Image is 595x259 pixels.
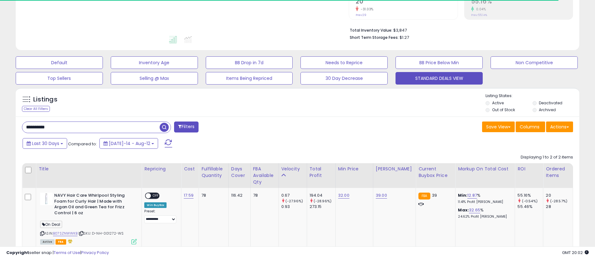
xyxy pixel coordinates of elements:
[474,7,486,12] small: 0.04%
[396,56,483,69] button: BB Price Below Min
[184,192,194,199] a: 17.59
[546,122,573,132] button: Actions
[550,199,567,204] small: (-28.57%)
[16,56,103,69] button: Default
[546,193,573,198] div: 20
[109,140,150,147] span: [DATE]-14 - Aug-12
[54,193,130,217] b: NAVY Hair Care Whirlpool Styling Foam for Curly Hair | Made with Argan Oil and Green Tea for Friz...
[396,72,483,85] button: STANDARD DEALS VIEW
[418,193,430,199] small: FBA
[40,193,137,244] div: ASIN:
[458,200,510,204] p: 11.41% Profit [PERSON_NAME]
[23,138,67,149] button: Last 30 Days
[68,141,97,147] span: Compared to:
[201,166,226,179] div: Fulfillable Quantity
[40,221,62,228] span: On Deal
[458,193,510,204] div: %
[467,192,477,199] a: 12.87
[432,192,437,198] span: 39
[310,166,333,179] div: Total Profit
[458,207,510,219] div: %
[471,13,487,17] small: Prev: 55.14%
[300,72,388,85] button: 30 Day Decrease
[32,140,59,147] span: Last 30 Days
[174,122,199,132] button: Filters
[491,56,578,69] button: Non Competitive
[99,138,158,149] button: [DATE]-14 - Aug-12
[144,209,176,223] div: Preset:
[562,250,589,256] span: 2025-09-12 20:02 GMT
[231,166,248,179] div: Days Cover
[111,72,198,85] button: Selling @ Max
[6,250,109,256] div: seller snap | |
[520,124,539,130] span: Columns
[486,93,579,99] p: Listing States:
[356,13,366,17] small: Prev: 29
[285,199,303,204] small: (-27.96%)
[314,199,332,204] small: (-28.96%)
[458,166,512,172] div: Markup on Total Cost
[300,56,388,69] button: Needs to Reprice
[338,166,370,172] div: Min Price
[458,192,467,198] b: Min:
[458,207,469,213] b: Max:
[350,35,399,40] b: Short Term Storage Fees:
[482,122,515,132] button: Save View
[350,28,392,33] b: Total Inventory Value:
[22,106,50,112] div: Clear All Filters
[66,239,73,243] i: hazardous material
[40,239,55,245] span: All listings currently available for purchase on Amazon
[40,193,53,205] img: 31l5KkftaCL._SL40_.jpg
[458,215,510,219] p: 24.62% Profit [PERSON_NAME]
[39,166,139,172] div: Title
[201,193,224,198] div: 78
[281,193,307,198] div: 0.67
[253,166,276,185] div: FBA Available Qty
[400,34,409,40] span: $1.27
[376,192,387,199] a: 39.00
[310,204,335,210] div: 273.15
[338,192,349,199] a: 32.00
[281,166,304,172] div: Velocity
[518,166,540,172] div: ROI
[231,193,246,198] div: 116.42
[33,95,57,104] h5: Listings
[206,56,293,69] button: BB Drop in 7d
[151,193,161,199] span: OFF
[281,204,307,210] div: 0.93
[376,166,413,172] div: [PERSON_NAME]
[546,166,570,179] div: Ordered Items
[144,202,167,208] div: Win BuyBox
[184,166,196,172] div: Cost
[56,239,66,245] span: FBA
[546,204,573,210] div: 28
[16,72,103,85] button: Top Sellers
[6,250,29,256] strong: Copyright
[144,166,178,172] div: Repricing
[521,154,573,160] div: Displaying 1 to 2 of 2 items
[310,193,335,198] div: 194.04
[81,250,109,256] a: Privacy Policy
[492,100,504,106] label: Active
[492,107,515,112] label: Out of Stock
[539,100,562,106] label: Deactivated
[539,107,556,112] label: Archived
[206,72,293,85] button: Items Being Repriced
[253,193,274,198] div: 78
[418,166,453,179] div: Current Buybox Price
[111,56,198,69] button: Inventory Age
[350,26,568,34] li: $3,847
[359,7,374,12] small: -31.03%
[518,204,543,210] div: 55.46%
[516,122,545,132] button: Columns
[522,199,538,204] small: (-0.54%)
[469,207,480,213] a: 32.65
[53,231,77,236] a: B07SZNWWKB
[455,163,515,188] th: The percentage added to the cost of goods (COGS) that forms the calculator for Min & Max prices.
[518,193,543,198] div: 55.16%
[78,231,124,236] span: | SKU: D-NH-001272-WS
[54,250,80,256] a: Terms of Use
